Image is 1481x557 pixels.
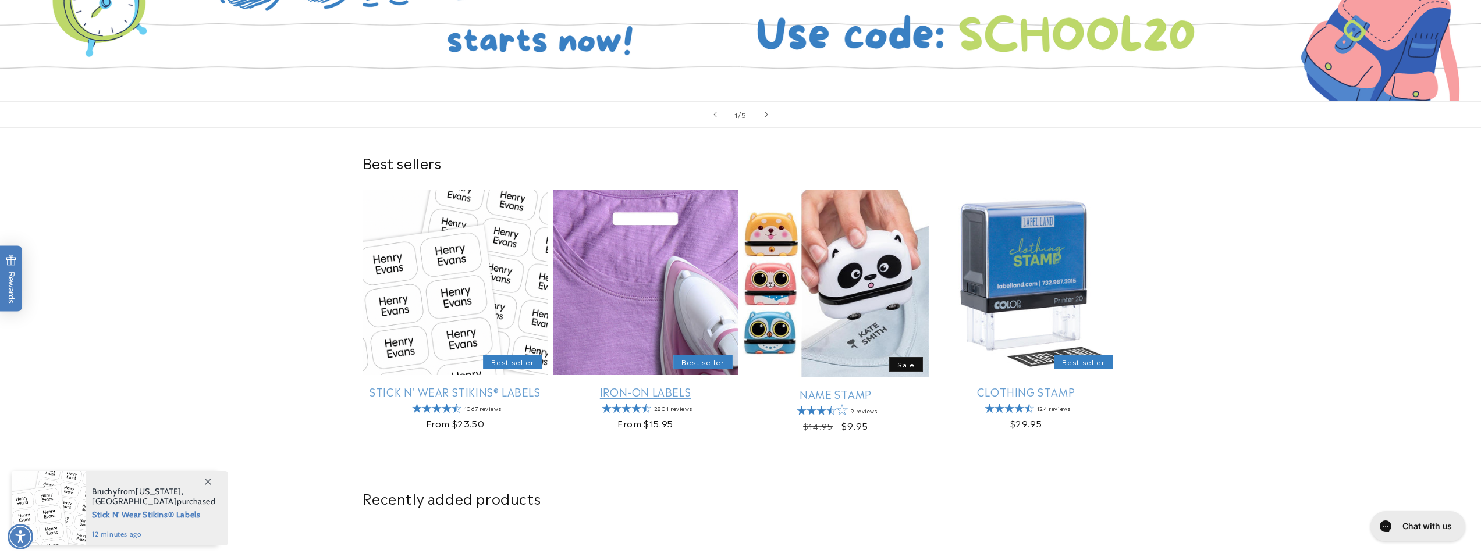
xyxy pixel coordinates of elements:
[553,385,738,398] a: Iron-On Labels
[8,524,33,549] div: Accessibility Menu
[136,486,182,497] span: [US_STATE]
[92,487,216,506] span: from , purchased
[6,255,17,304] span: Rewards
[702,102,728,127] button: Previous slide
[933,385,1119,398] a: Clothing Stamp
[363,385,548,398] a: Stick N' Wear Stikins® Labels
[743,387,929,401] a: Name Stamp
[92,496,177,506] span: [GEOGRAPHIC_DATA]
[1365,507,1469,545] iframe: Gorgias live chat messenger
[741,109,747,120] span: 5
[92,486,118,497] span: Bruchy
[734,109,738,120] span: 1
[754,102,779,127] button: Next slide
[363,153,1119,172] h2: Best sellers
[738,109,741,120] span: /
[363,190,1119,442] ul: Slider
[363,489,1119,507] h2: Recently added products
